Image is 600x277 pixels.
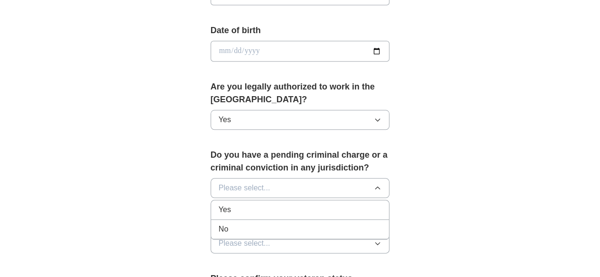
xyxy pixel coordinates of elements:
[211,233,390,253] button: Please select...
[219,223,228,235] span: No
[219,114,231,125] span: Yes
[219,238,270,249] span: Please select...
[211,24,390,37] label: Date of birth
[219,182,270,194] span: Please select...
[211,149,390,174] label: Do you have a pending criminal charge or a criminal conviction in any jurisdiction?
[211,178,390,198] button: Please select...
[211,110,390,130] button: Yes
[211,80,390,106] label: Are you legally authorized to work in the [GEOGRAPHIC_DATA]?
[219,204,231,215] span: Yes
